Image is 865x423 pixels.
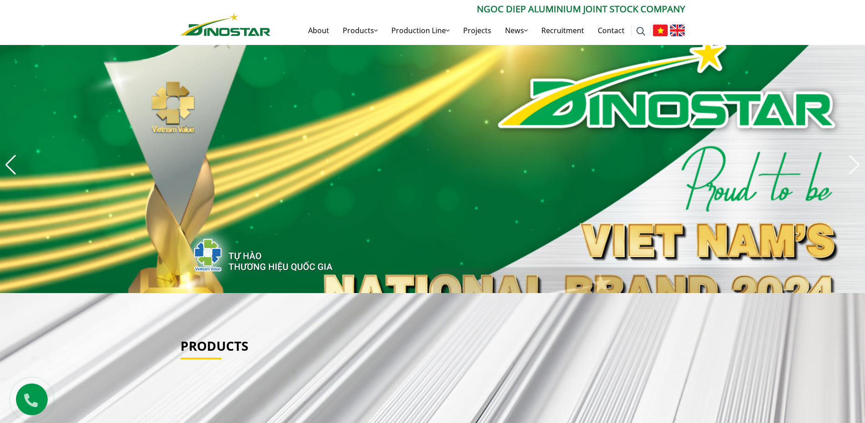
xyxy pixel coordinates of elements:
img: thqg [167,222,334,284]
a: Products [336,16,385,45]
img: search [636,27,645,36]
img: English [670,25,685,36]
img: Nhôm Dinostar [180,13,270,36]
a: Products [180,337,248,354]
a: Production Line [385,16,456,45]
a: Projects [456,16,498,45]
a: Nhôm Dinostar [180,11,270,35]
a: Contact [591,16,631,45]
a: About [301,16,336,45]
a: News [498,16,535,45]
div: Previous slide [5,155,17,175]
p: Ngoc Diep Aluminium Joint Stock Company [270,2,685,16]
img: Tiếng Việt [653,25,668,36]
div: Next slide [848,155,860,175]
a: Recruitment [535,16,591,45]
